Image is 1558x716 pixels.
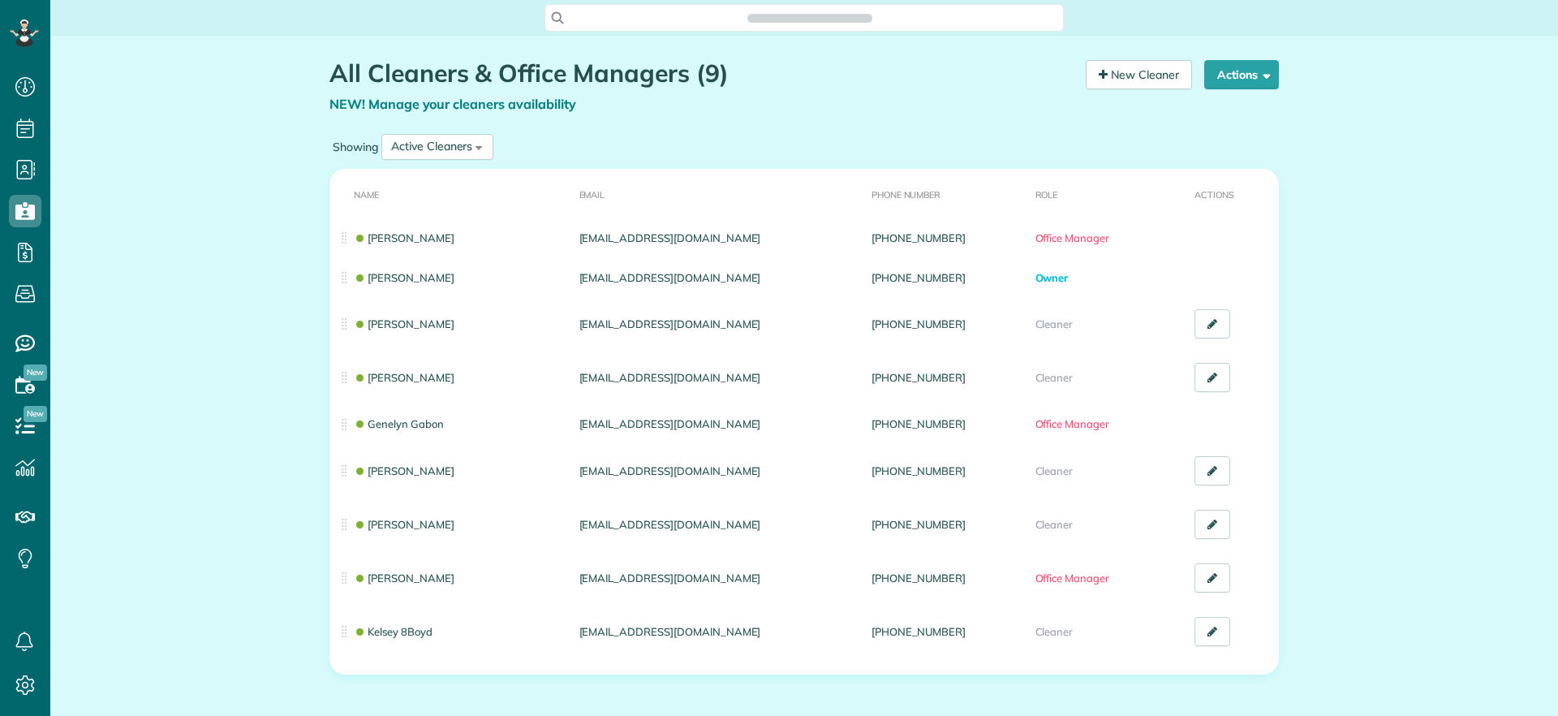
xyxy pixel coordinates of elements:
a: Genelyn Gabon [354,417,444,430]
span: Cleaner [1035,317,1074,330]
a: [PHONE_NUMBER] [872,271,966,284]
span: Cleaner [1035,371,1074,384]
span: Cleaner [1035,518,1074,531]
span: New [24,364,47,381]
a: [PHONE_NUMBER] [872,464,966,477]
span: Cleaner [1035,625,1074,638]
span: Cleaner [1035,464,1074,477]
a: [PERSON_NAME] [354,271,454,284]
a: [PHONE_NUMBER] [872,371,966,384]
div: Active Cleaners [391,138,472,155]
span: Search ZenMaid… [764,10,855,26]
th: Actions [1188,169,1279,218]
a: [PHONE_NUMBER] [872,317,966,330]
a: [PHONE_NUMBER] [872,572,966,584]
td: [EMAIL_ADDRESS][DOMAIN_NAME] [573,404,865,444]
th: Phone number [865,169,1029,218]
td: [EMAIL_ADDRESS][DOMAIN_NAME] [573,297,865,351]
th: Role [1029,169,1189,218]
a: [PERSON_NAME] [354,464,454,477]
span: Owner [1035,271,1069,284]
td: [EMAIL_ADDRESS][DOMAIN_NAME] [573,258,865,298]
td: [EMAIL_ADDRESS][DOMAIN_NAME] [573,498,865,551]
a: [PERSON_NAME] [354,572,454,584]
a: [PERSON_NAME] [354,317,454,330]
a: [PHONE_NUMBER] [872,231,966,244]
span: Office Manager [1035,231,1109,244]
td: [EMAIL_ADDRESS][DOMAIN_NAME] [573,551,865,605]
span: Office Manager [1035,572,1109,584]
span: Office Manager [1035,417,1109,430]
a: [PHONE_NUMBER] [872,417,966,430]
td: [EMAIL_ADDRESS][DOMAIN_NAME] [573,218,865,258]
td: [EMAIL_ADDRESS][DOMAIN_NAME] [573,444,865,498]
th: Name [329,169,573,218]
button: Actions [1204,60,1279,89]
a: [PERSON_NAME] [354,518,454,531]
th: Email [573,169,865,218]
a: [PHONE_NUMBER] [872,625,966,638]
span: New [24,406,47,422]
td: [EMAIL_ADDRESS][DOMAIN_NAME] [573,351,865,404]
label: Showing [329,139,381,155]
a: [PERSON_NAME] [354,231,454,244]
h1: All Cleaners & Office Managers (9) [329,60,1074,87]
td: [EMAIL_ADDRESS][DOMAIN_NAME] [573,605,865,658]
a: [PERSON_NAME] [354,371,454,384]
a: [PHONE_NUMBER] [872,518,966,531]
a: Kelsey 8Boyd [354,625,433,638]
a: NEW! Manage your cleaners availability [329,96,576,112]
a: New Cleaner [1086,60,1192,89]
